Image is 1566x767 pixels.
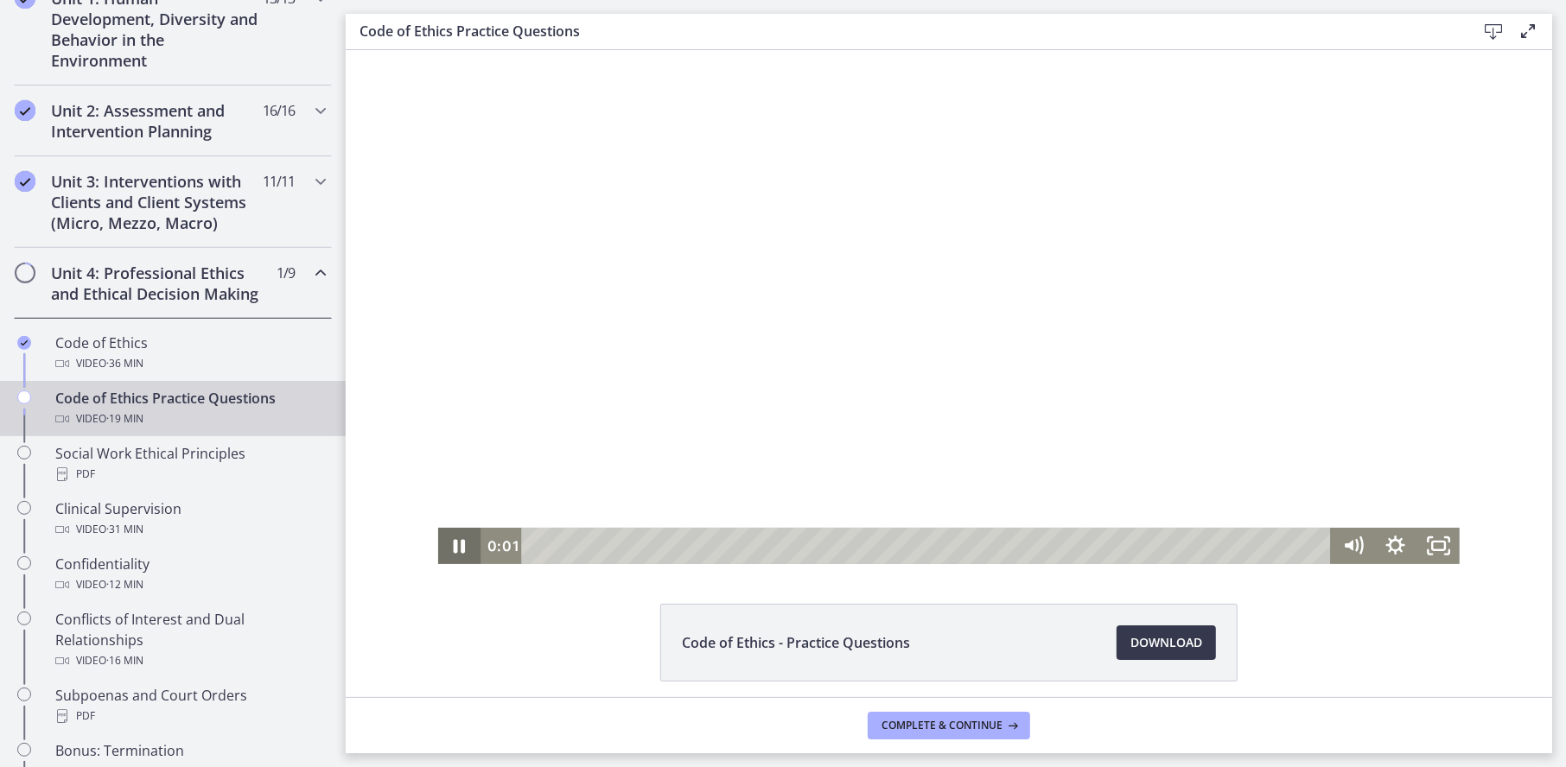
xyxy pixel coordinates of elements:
div: Video [55,574,325,595]
div: Clinical Supervision [55,498,325,540]
div: PDF [55,464,325,485]
span: 16 / 16 [263,100,295,121]
div: Subpoenas and Court Orders [55,685,325,726]
span: · 12 min [106,574,143,595]
iframe: Video Lesson [346,50,1552,564]
i: Completed [17,336,31,350]
div: PDF [55,706,325,726]
i: Completed [15,171,35,192]
a: Download [1117,625,1216,660]
div: Video [55,519,325,540]
div: Confidentiality [55,554,325,595]
span: · 16 min [106,650,143,671]
span: Complete & continue [882,719,1003,732]
button: Show settings menu [1029,478,1072,514]
div: Video [55,409,325,429]
span: 11 / 11 [263,171,295,192]
h2: Unit 2: Assessment and Intervention Planning [51,100,262,142]
span: · 36 min [106,353,143,374]
span: · 19 min [106,409,143,429]
div: Code of Ethics Practice Questions [55,388,325,429]
div: Video [55,353,325,374]
span: Code of Ethics - Practice Questions [682,632,910,653]
div: Code of Ethics [55,333,325,374]
span: Download [1130,632,1202,653]
button: Mute [987,478,1029,514]
div: Conflicts of Interest and Dual Relationships [55,609,325,671]
div: Video [55,650,325,671]
h3: Code of Ethics Practice Questions [360,21,1448,41]
span: · 31 min [106,519,143,540]
button: Complete & continue [868,712,1030,739]
h2: Unit 3: Interventions with Clients and Client Systems (Micro, Mezzo, Macro) [51,171,262,233]
span: 1 / 9 [277,263,295,283]
div: Social Work Ethical Principles [55,443,325,485]
button: Fullscreen [1072,478,1114,514]
i: Completed [15,100,35,121]
h2: Unit 4: Professional Ethics and Ethical Decision Making [51,263,262,304]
